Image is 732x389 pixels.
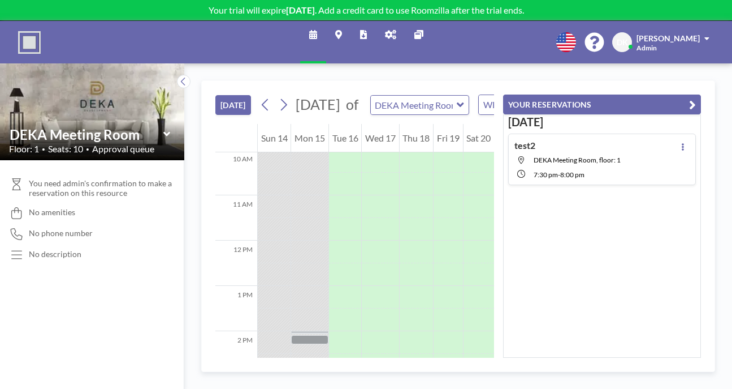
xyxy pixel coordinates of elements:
span: [PERSON_NAME] [636,33,700,43]
span: Admin [636,44,657,52]
span: DK [617,37,628,48]
input: DEKA Meeting Room [371,96,457,114]
div: Wed 17 [362,124,399,152]
div: Sat 20 [464,124,494,152]
span: No phone number [29,228,93,238]
span: No amenities [29,207,75,217]
span: 8:00 PM [560,170,584,179]
input: DEKA Meeting Room [10,126,163,143]
div: Sun 14 [258,124,291,152]
span: WEEKLY VIEW [481,97,545,112]
span: 7:30 PM [534,170,558,179]
button: YOUR RESERVATIONS [503,95,701,114]
span: • [42,146,45,153]
span: DEKA Meeting Room, floor: 1 [534,156,621,164]
div: Fri 19 [434,124,462,152]
span: Approval queue [92,143,154,155]
div: Mon 15 [291,124,328,152]
h4: test2 [514,140,535,151]
span: - [558,170,560,179]
h3: [DATE] [508,115,696,129]
div: No description [29,249,81,259]
div: 11 AM [215,195,257,241]
div: 2 PM [215,331,257,377]
b: [DATE] [286,5,315,15]
div: 12 PM [215,241,257,286]
span: You need admin's confirmation to make a reservation on this resource [29,178,175,198]
div: Search for option [479,95,577,114]
span: • [86,146,89,153]
img: organization-logo [18,31,41,54]
span: [DATE] [296,96,340,113]
span: Seats: 10 [48,143,83,155]
div: 1 PM [215,286,257,331]
span: of [346,96,358,113]
div: Thu 18 [400,124,433,152]
div: Tue 16 [329,124,361,152]
div: 10 AM [215,150,257,195]
button: [DATE] [215,95,251,115]
span: Floor: 1 [9,143,39,155]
